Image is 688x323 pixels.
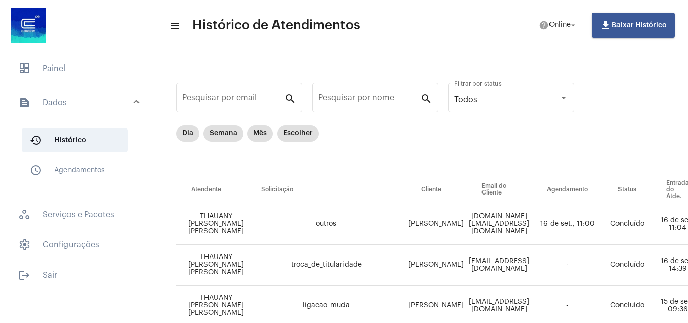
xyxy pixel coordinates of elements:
mat-chip: Mês [247,125,273,142]
button: Baixar Histórico [592,13,675,38]
input: Pesquisar por nome [318,95,420,104]
th: Agendamento [532,176,603,204]
mat-icon: sidenav icon [30,164,42,176]
span: Painel [10,56,141,81]
th: Solicitação [246,176,406,204]
td: THAUANY [PERSON_NAME] [PERSON_NAME] [176,204,246,245]
td: [PERSON_NAME] [406,245,466,286]
span: Baixar Histórico [600,22,667,29]
span: sidenav icon [18,239,30,251]
span: sidenav icon [18,209,30,221]
td: [DOMAIN_NAME][EMAIL_ADDRESS][DOMAIN_NAME] [466,204,532,245]
span: Histórico de Atendimentos [192,17,360,33]
mat-icon: arrow_drop_down [569,21,578,30]
td: Concluído [603,204,651,245]
th: Cliente [406,176,466,204]
span: Online [549,22,571,29]
th: Status [603,176,651,204]
th: Email do Cliente [466,176,532,204]
span: Configurações [10,233,141,257]
mat-expansion-panel-header: sidenav iconDados [6,87,151,119]
button: Online [533,15,584,35]
mat-icon: sidenav icon [169,20,179,32]
mat-panel-title: Dados [18,97,134,109]
mat-icon: sidenav icon [18,269,30,281]
span: ligacao_muda [303,302,350,309]
img: d4669ae0-8c07-2337-4f67-34b0df7f5ae4.jpeg [8,5,48,45]
mat-icon: sidenav icon [18,97,30,109]
span: outros [316,220,336,227]
mat-icon: help [539,20,549,30]
span: Todos [454,96,477,104]
mat-icon: sidenav icon [30,134,42,146]
mat-icon: file_download [600,19,612,31]
span: sidenav icon [18,62,30,75]
td: [EMAIL_ADDRESS][DOMAIN_NAME] [466,245,532,286]
span: Histórico [22,128,128,152]
span: Serviços e Pacotes [10,203,141,227]
td: - [532,245,603,286]
span: Agendamentos [22,158,128,182]
td: 16 de set., 11:00 [532,204,603,245]
span: troca_de_titularidade [291,261,362,268]
div: sidenav iconDados [6,119,151,197]
span: Sair [10,263,141,287]
mat-icon: search [284,92,296,104]
th: Atendente [176,176,246,204]
td: [PERSON_NAME] [406,204,466,245]
mat-chip: Dia [176,125,199,142]
td: Concluído [603,245,651,286]
td: THAUANY [PERSON_NAME] [PERSON_NAME] [176,245,246,286]
mat-icon: search [420,92,432,104]
mat-chip: Semana [203,125,243,142]
input: Pesquisar por email [182,95,284,104]
mat-chip: Escolher [277,125,319,142]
